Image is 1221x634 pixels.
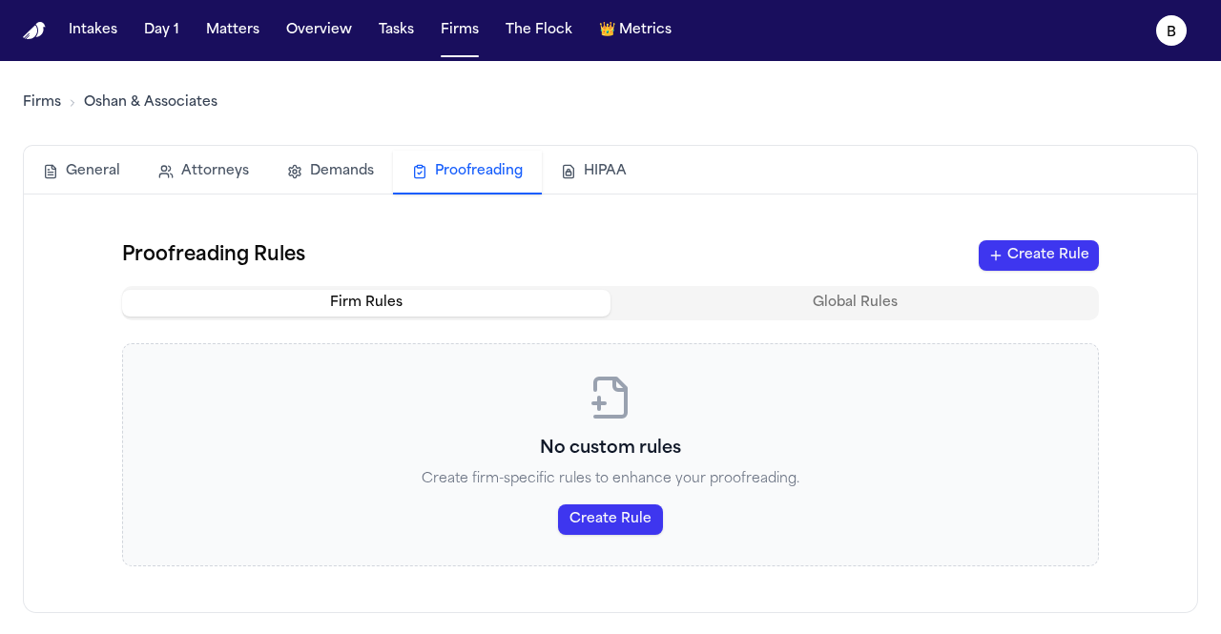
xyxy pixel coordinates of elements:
[540,436,681,462] h3: No custom rules
[139,151,268,193] button: Attorneys
[279,13,360,48] button: Overview
[23,22,46,40] img: Finch Logo
[122,242,305,269] h2: Proofreading Rules
[393,151,542,194] button: Proofreading
[979,240,1099,271] button: Create Rule
[84,93,217,112] a: Oshan & Associates
[198,13,267,48] button: Matters
[268,151,393,193] button: Demands
[136,13,187,48] button: Day 1
[422,470,799,489] p: Create firm-specific rules to enhance your proofreading.
[558,504,663,535] button: Create Rule
[542,151,646,193] button: HIPAA
[371,13,422,48] button: Tasks
[433,13,486,48] button: Firms
[23,93,217,112] nav: Breadcrumb
[24,151,139,193] button: General
[591,13,679,48] button: crownMetrics
[122,290,610,317] button: Firm Rules
[61,13,125,48] button: Intakes
[498,13,580,48] button: The Flock
[23,93,61,112] a: Firms
[23,22,46,40] a: Home
[610,290,1099,317] button: Global Rules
